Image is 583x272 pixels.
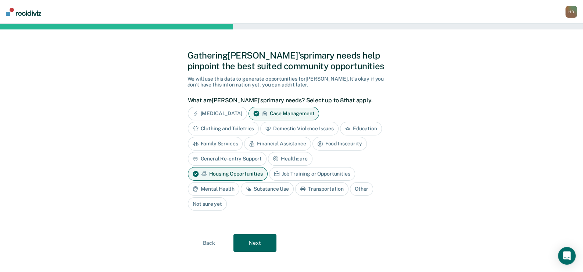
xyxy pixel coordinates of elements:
div: Transportation [295,182,348,196]
div: General Re-entry Support [188,152,267,166]
div: Other [350,182,373,196]
div: Case Management [248,107,319,120]
div: Substance Use [241,182,294,196]
button: HD [565,6,577,18]
button: Back [187,234,230,252]
div: Food Insecurity [312,137,367,151]
div: Healthcare [268,152,312,166]
button: Next [233,234,276,252]
div: Family Services [188,137,243,151]
div: Job Training or Opportunities [269,167,355,181]
div: [MEDICAL_DATA] [188,107,247,120]
div: Domestic Violence Issues [260,122,339,135]
div: Not sure yet [188,197,227,211]
div: Gathering [PERSON_NAME]'s primary needs help pinpoint the best suited community opportunities [187,50,396,71]
img: Recidiviz [6,8,41,16]
div: We will use this data to generate opportunities for [PERSON_NAME] . It's okay if you don't have t... [187,76,396,88]
div: Clothing and Toiletries [188,122,259,135]
div: Education [340,122,382,135]
div: Mental Health [188,182,239,196]
div: H D [565,6,577,18]
div: Open Intercom Messenger [558,247,576,265]
div: Housing Opportunities [188,167,268,181]
label: What are [PERSON_NAME]'s primary needs? Select up to 8 that apply. [188,97,392,104]
div: Financial Assistance [244,137,311,151]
